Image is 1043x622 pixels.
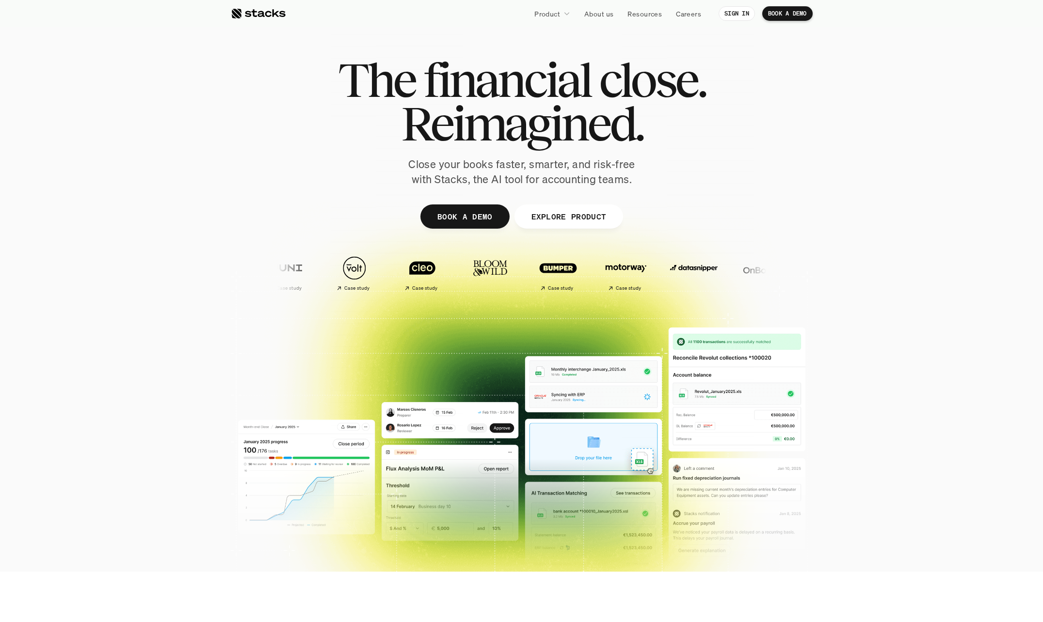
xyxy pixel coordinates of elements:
p: BOOK A DEMO [768,10,807,17]
p: Close your books faster, smarter, and risk-free with Stacks, the AI tool for accounting teams. [401,157,643,187]
p: Resources [627,9,662,19]
h2: Case study [344,285,369,291]
h2: Case study [276,285,302,291]
span: financial [423,58,591,102]
p: About us [584,9,613,19]
a: Careers [670,5,707,22]
h2: Case study [615,285,641,291]
h2: Case study [412,285,437,291]
span: Reimagined. [401,102,642,145]
a: EXPLORE PRODUCT [514,204,623,229]
span: close. [599,58,706,102]
a: Case study [527,251,590,295]
a: Case study [323,251,386,295]
a: Case study [255,251,318,295]
span: The [338,58,415,102]
a: BOOK A DEMO [762,6,813,21]
p: BOOK A DEMO [437,209,492,223]
a: BOOK A DEMO [420,204,509,229]
a: SIGN IN [719,6,755,21]
a: Resources [622,5,668,22]
a: Case study [391,251,454,295]
p: SIGN IN [724,10,749,17]
h2: Case study [547,285,573,291]
p: EXPLORE PRODUCT [531,209,606,223]
p: Careers [676,9,701,19]
a: About us [578,5,619,22]
p: Product [534,9,560,19]
a: Case study [594,251,658,295]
